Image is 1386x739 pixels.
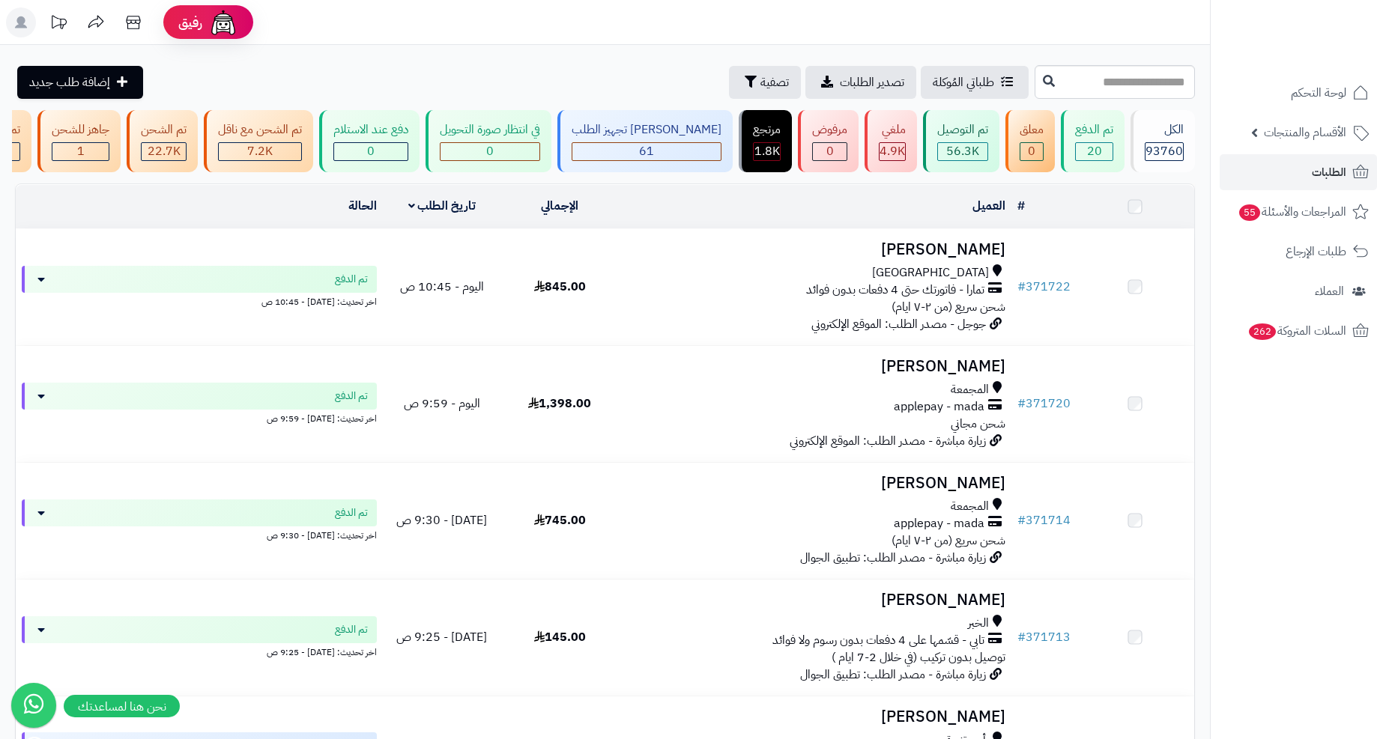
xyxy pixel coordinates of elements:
span: تم الدفع [335,272,368,287]
span: السلات المتروكة [1247,320,1346,341]
h3: [PERSON_NAME] [625,358,1005,375]
span: المراجعات والأسئلة [1238,201,1346,222]
span: 1 [77,142,85,160]
span: [DATE] - 9:30 ص [396,511,487,529]
span: تم الدفع [335,505,368,520]
span: المجمعة [951,381,989,398]
span: [GEOGRAPHIC_DATA] [872,264,989,282]
a: #371713 [1017,628,1071,646]
a: تصدير الطلبات [805,66,916,99]
span: 845.00 [534,278,586,296]
span: شحن سريع (من ٢-٧ ايام) [892,532,1005,550]
div: اخر تحديث: [DATE] - 9:25 ص [22,643,377,659]
a: #371722 [1017,278,1071,296]
span: الطلبات [1312,162,1346,183]
a: إضافة طلب جديد [17,66,143,99]
a: تم الدفع 20 [1058,110,1128,172]
a: لوحة التحكم [1220,75,1377,111]
span: طلبات الإرجاع [1286,241,1346,262]
div: اخر تحديث: [DATE] - 9:59 ص [22,410,377,425]
div: تم الشحن [141,121,187,139]
span: [DATE] - 9:25 ص [396,628,487,646]
span: تم الدفع [335,622,368,637]
span: 0 [367,142,375,160]
span: طلباتي المُوكلة [933,73,994,91]
a: تاريخ الطلب [408,197,476,215]
span: applepay - mada [894,515,984,532]
span: 145.00 [534,628,586,646]
span: 7.2K [247,142,273,160]
div: 22682 [142,143,186,160]
span: شحن مجاني [951,415,1005,433]
span: 55 [1239,204,1260,221]
div: 56344 [938,143,987,160]
a: العملاء [1220,273,1377,309]
span: المجمعة [951,498,989,515]
span: زيارة مباشرة - مصدر الطلب: الموقع الإلكتروني [790,432,986,450]
h3: [PERSON_NAME] [625,241,1005,258]
a: [PERSON_NAME] تجهيز الطلب 61 [554,110,736,172]
span: 93760 [1146,142,1183,160]
div: 0 [441,143,539,160]
span: 1,398.00 [528,395,591,413]
div: الكل [1145,121,1184,139]
a: الإجمالي [541,197,578,215]
a: العميل [972,197,1005,215]
div: مرفوض [812,121,847,139]
span: تصدير الطلبات [840,73,904,91]
div: تم الدفع [1075,121,1113,139]
span: توصيل بدون تركيب (في خلال 2-7 ايام ) [832,648,1005,666]
div: 7223 [219,143,301,160]
a: دفع عند الاستلام 0 [316,110,423,172]
span: جوجل - مصدر الطلب: الموقع الإلكتروني [811,315,986,333]
a: طلبات الإرجاع [1220,234,1377,270]
span: لوحة التحكم [1291,82,1346,103]
a: تم الشحن 22.7K [124,110,201,172]
a: جاهز للشحن 1 [34,110,124,172]
a: #371714 [1017,511,1071,529]
span: # [1017,628,1026,646]
span: 0 [826,142,834,160]
span: 262 [1249,323,1276,340]
a: تم الشحن مع ناقل 7.2K [201,110,316,172]
div: في انتظار صورة التحويل [440,121,540,139]
a: السلات المتروكة262 [1220,313,1377,349]
span: الخبر [968,615,989,632]
span: الأقسام والمنتجات [1264,122,1346,143]
a: الطلبات [1220,154,1377,190]
span: العملاء [1315,281,1344,302]
a: تم التوصيل 56.3K [920,110,1002,172]
span: رفيق [178,13,202,31]
span: تصفية [760,73,789,91]
div: 1 [52,143,109,160]
a: معلق 0 [1002,110,1058,172]
div: دفع عند الاستلام [333,121,408,139]
span: 4.9K [880,142,905,160]
span: اليوم - 10:45 ص [400,278,484,296]
div: مرتجع [753,121,781,139]
div: 61 [572,143,721,160]
div: جاهز للشحن [52,121,109,139]
div: تم التوصيل [937,121,988,139]
div: 1798 [754,143,780,160]
h3: [PERSON_NAME] [625,591,1005,609]
span: تم الدفع [335,389,368,404]
span: # [1017,395,1026,413]
a: مرفوض 0 [795,110,862,172]
div: اخر تحديث: [DATE] - 9:30 ص [22,526,377,542]
span: زيارة مباشرة - مصدر الطلب: تطبيق الجوال [800,666,986,684]
div: معلق [1020,121,1044,139]
span: تابي - قسّمها على 4 دفعات بدون رسوم ولا فوائد [772,632,984,649]
span: 0 [1028,142,1035,160]
span: تمارا - فاتورتك حتى 4 دفعات بدون فوائد [806,282,984,299]
div: 4948 [880,143,905,160]
div: تم الشحن مع ناقل [218,121,302,139]
span: 1.8K [754,142,780,160]
span: شحن سريع (من ٢-٧ ايام) [892,298,1005,316]
div: 0 [1020,143,1043,160]
span: 61 [639,142,654,160]
a: ملغي 4.9K [862,110,920,172]
a: الكل93760 [1128,110,1198,172]
h3: [PERSON_NAME] [625,475,1005,492]
span: 22.7K [148,142,181,160]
